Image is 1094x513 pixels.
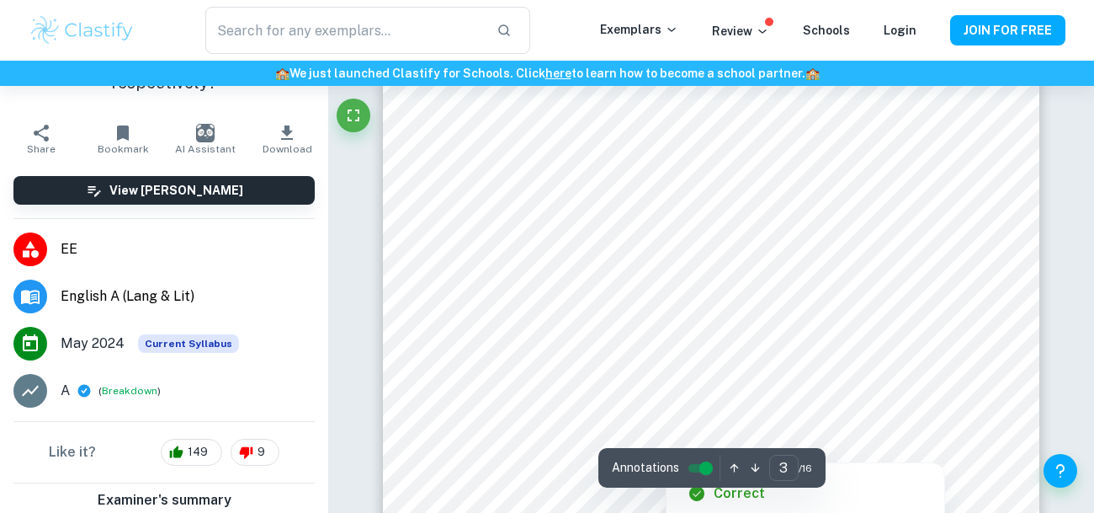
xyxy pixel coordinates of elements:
h6: View [PERSON_NAME] [109,181,243,200]
h6: Examiner's summary [7,490,321,510]
button: JOIN FOR FREE [950,15,1065,45]
button: Breakdown [102,383,157,398]
span: Annotations [612,459,679,477]
button: Download [247,115,329,163]
h6: Like it? [49,442,96,462]
p: Exemplars [600,20,678,39]
button: Help and Feedback [1044,454,1077,488]
span: 149 [178,444,217,461]
a: Schools [803,24,850,37]
span: 🏫 [805,67,820,80]
span: English A (Lang & Lit) [61,286,315,307]
span: 9 [248,444,274,461]
img: AI Assistant [196,124,215,142]
button: View [PERSON_NAME] [13,176,315,205]
span: ( ) [98,383,161,399]
span: EE [61,239,315,259]
button: AI Assistant [164,115,247,163]
a: Login [884,24,916,37]
button: Bookmark [82,115,165,163]
p: Review [712,22,769,40]
div: This exemplar is based on the current syllabus. Feel free to refer to it for inspiration/ideas wh... [138,334,239,353]
p: A [61,381,70,401]
div: 9 [231,439,279,466]
span: Bookmark [98,143,149,155]
input: Search for any exemplars... [205,7,483,54]
span: AI Assistant [175,143,236,155]
button: Fullscreen [337,99,370,132]
h6: We just launched Clastify for Schools. Click to learn how to become a school partner. [3,64,1091,83]
span: Share [27,143,56,155]
div: 149 [161,439,222,466]
span: 🏫 [275,67,289,80]
a: here [545,67,571,80]
h6: Correct [714,484,765,504]
span: Current Syllabus [138,334,239,353]
img: Clastify logo [29,13,135,47]
span: / 16 [799,461,812,476]
span: Download [263,143,312,155]
span: May 2024 [61,334,125,354]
